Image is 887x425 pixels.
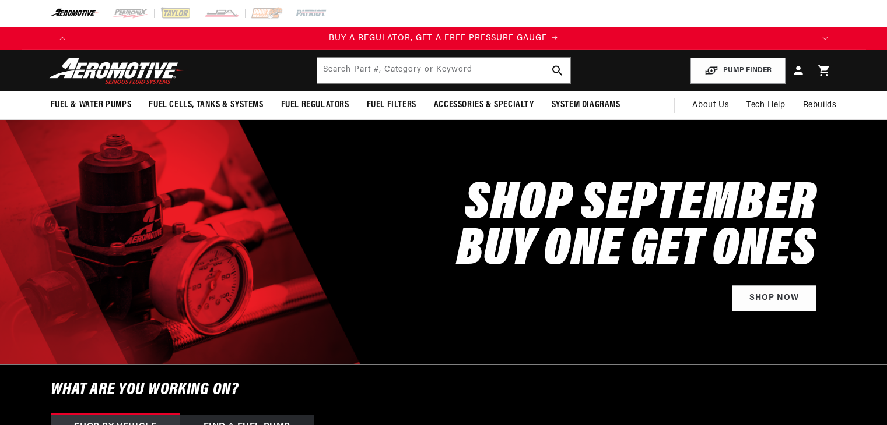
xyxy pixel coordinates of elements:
a: BUY A REGULATOR, GET A FREE PRESSURE GAUGE [74,32,814,45]
summary: System Diagrams [543,91,629,119]
span: Rebuilds [803,99,837,112]
summary: Fuel Cells, Tanks & Systems [140,91,272,119]
input: Search by Part Number, Category or Keyword [317,58,570,83]
span: Fuel Regulators [281,99,349,111]
a: About Us [683,91,738,119]
button: search button [545,58,570,83]
span: Accessories & Specialty [434,99,534,111]
div: 1 of 4 [74,32,814,45]
summary: Rebuilds [794,91,846,119]
summary: Fuel Regulators [272,91,358,119]
img: Aeromotive [46,57,192,84]
span: Tech Help [746,99,785,112]
h2: SHOP SEPTEMBER BUY ONE GET ONES [457,182,816,274]
summary: Accessories & Specialty [425,91,543,119]
span: BUY A REGULATOR, GET A FREE PRESSURE GAUGE [329,34,547,42]
button: Translation missing: en.sections.announcements.next_announcement [814,27,837,50]
span: Fuel Cells, Tanks & Systems [149,99,263,111]
span: System Diagrams [552,99,620,111]
summary: Fuel & Water Pumps [42,91,141,119]
span: Fuel Filters [367,99,416,111]
button: Translation missing: en.sections.announcements.previous_announcement [51,27,74,50]
span: Fuel & Water Pumps [51,99,132,111]
h6: What are you working on? [22,365,866,415]
summary: Fuel Filters [358,91,425,119]
span: About Us [692,101,729,109]
button: PUMP FINDER [690,58,786,84]
div: Announcement [74,32,814,45]
summary: Tech Help [738,91,794,119]
a: Shop Now [732,285,816,311]
slideshow-component: Translation missing: en.sections.announcements.announcement_bar [22,27,866,50]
